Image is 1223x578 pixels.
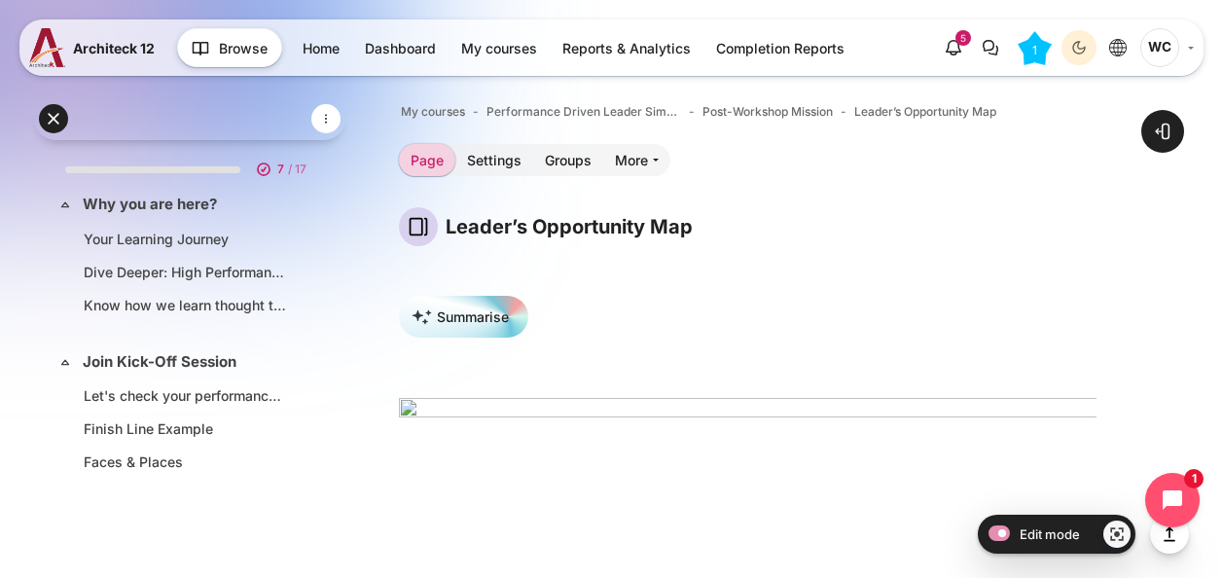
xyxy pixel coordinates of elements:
a: Performance Driven Leader Simulation_1 [486,103,681,121]
a: Completion Reports [704,32,856,64]
span: Collapse [55,352,75,372]
a: Dive Deeper: High Performance Leadership Program [84,262,288,282]
a: Page [399,144,455,176]
a: My courses [401,103,465,121]
a: Leader’s Opportunity Map [854,103,996,121]
span: Architeck 12 [73,38,155,58]
a: Settings [455,144,533,176]
a: My courses [450,32,549,64]
button: Light Mode Dark Mode [1061,30,1097,65]
a: Groups [533,144,603,176]
div: Dark Mode [1064,33,1094,62]
a: Post-Workshop Mission [702,103,833,121]
nav: Navigation bar [399,99,1097,125]
button: There are 0 unread conversations [973,30,1008,65]
button: Browse [177,28,282,67]
a: Reports & Analytics [551,32,702,64]
img: A12 [29,28,65,67]
a: Let's check your performance planning behavior [84,385,288,406]
span: Edit mode [1020,526,1080,542]
div: Show notification window with 5 new notifications [936,30,971,65]
a: Your Learning Journey [84,229,288,249]
a: Finish Line Example [84,418,288,439]
span: Wachirawit Chaiso [1140,28,1179,67]
span: Collapse [55,195,75,214]
span: Browse [219,38,268,58]
a: Why you are here? [83,194,293,216]
a: 7 / 17 [50,140,330,189]
button: Go to top [1150,515,1189,554]
a: Faces & Places [84,452,288,472]
div: Level #1 [1018,31,1052,65]
a: Know how we learn thought this journey. [84,295,288,315]
h4: Leader’s Opportunity Map [446,214,693,239]
a: Dashboard [353,32,448,64]
span: 7 [277,161,284,178]
a: Join Kick-Off Session [83,351,293,374]
button: Summarise [399,296,528,338]
a: User menu [1140,28,1194,67]
div: 5 [955,30,971,46]
a: Level #1 [1010,30,1060,65]
span: / 17 [288,161,306,178]
a: Home [291,32,351,64]
a: A12 A12 Architeck 12 [29,28,162,67]
a: More [603,144,670,176]
a: Show/Hide - Region [1103,521,1131,548]
button: Languages [1100,30,1135,65]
